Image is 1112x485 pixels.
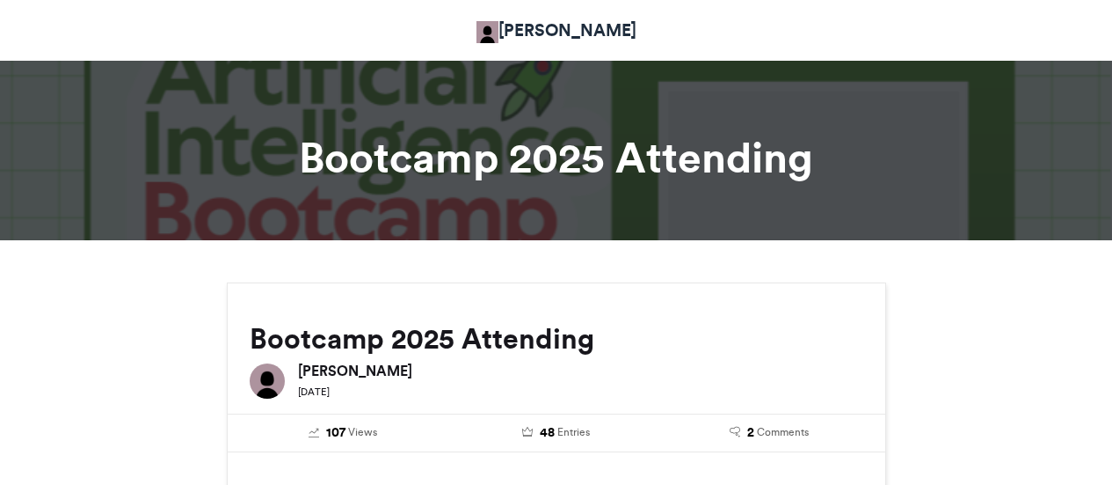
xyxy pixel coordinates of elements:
h2: Bootcamp 2025 Attending [250,323,863,355]
span: Entries [557,424,590,440]
small: [DATE] [298,386,330,398]
a: 2 Comments [676,423,863,443]
span: Comments [757,424,809,440]
span: 2 [747,423,754,443]
span: 107 [326,423,345,443]
a: 48 Entries [462,423,650,443]
a: [PERSON_NAME] [476,18,636,43]
span: Views [348,424,377,440]
img: Adetokunbo Adeyanju [250,364,285,399]
a: 107 Views [250,423,437,443]
img: Adetokunbo Adeyanju [476,21,498,43]
h6: [PERSON_NAME] [298,364,863,378]
h1: Bootcamp 2025 Attending [69,136,1044,179]
span: 48 [540,423,555,443]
